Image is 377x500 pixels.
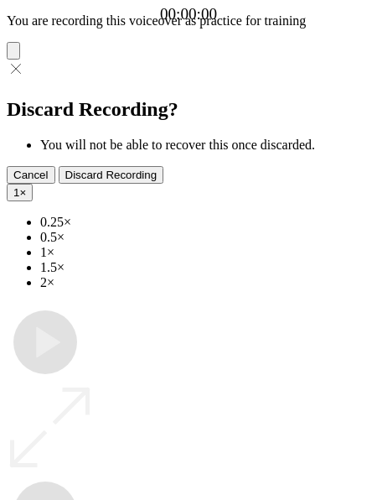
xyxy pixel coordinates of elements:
li: 0.25× [40,215,370,230]
li: 1× [40,245,370,260]
h2: Discard Recording? [7,98,370,121]
button: Discard Recording [59,166,164,184]
li: You will not be able to recover this once discarded. [40,138,370,153]
span: 1 [13,186,19,199]
li: 0.5× [40,230,370,245]
button: Cancel [7,166,55,184]
li: 2× [40,275,370,290]
p: You are recording this voiceover as practice for training [7,13,370,29]
a: 00:00:00 [160,5,217,23]
button: 1× [7,184,33,201]
li: 1.5× [40,260,370,275]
